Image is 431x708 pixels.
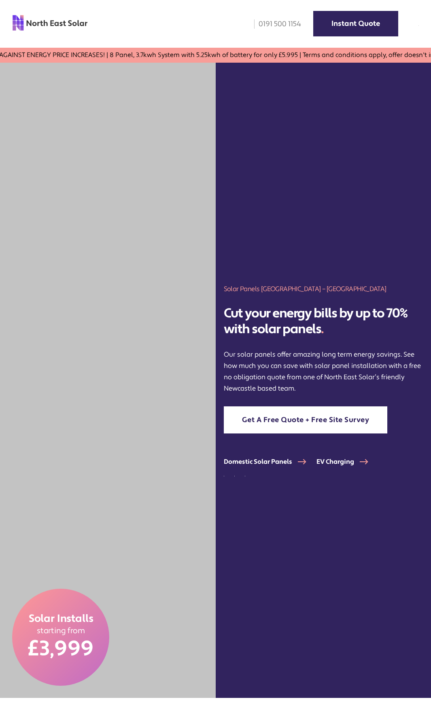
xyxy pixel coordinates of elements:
[313,11,398,36] a: Instant Quote
[248,19,301,29] a: 0191 500 1154
[28,612,93,626] span: Solar Installs
[224,458,316,466] a: Domestic Solar Panels
[12,589,109,686] a: Solar Installs starting from £3,999
[28,636,94,662] span: £3,999
[224,284,423,294] h1: Solar Panels [GEOGRAPHIC_DATA] – [GEOGRAPHIC_DATA]
[316,458,378,466] a: EV Charging
[224,306,423,337] h2: Cut your energy bills by up to 70% with solar panels
[224,406,388,433] a: Get A Free Quote + Free Site Survey
[321,321,324,337] span: .
[12,15,88,31] img: north east solar logo
[224,349,423,394] p: Our solar panels offer amazing long term energy savings. See how much you can save with solar pan...
[36,626,85,636] span: starting from
[418,25,419,26] img: menu icon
